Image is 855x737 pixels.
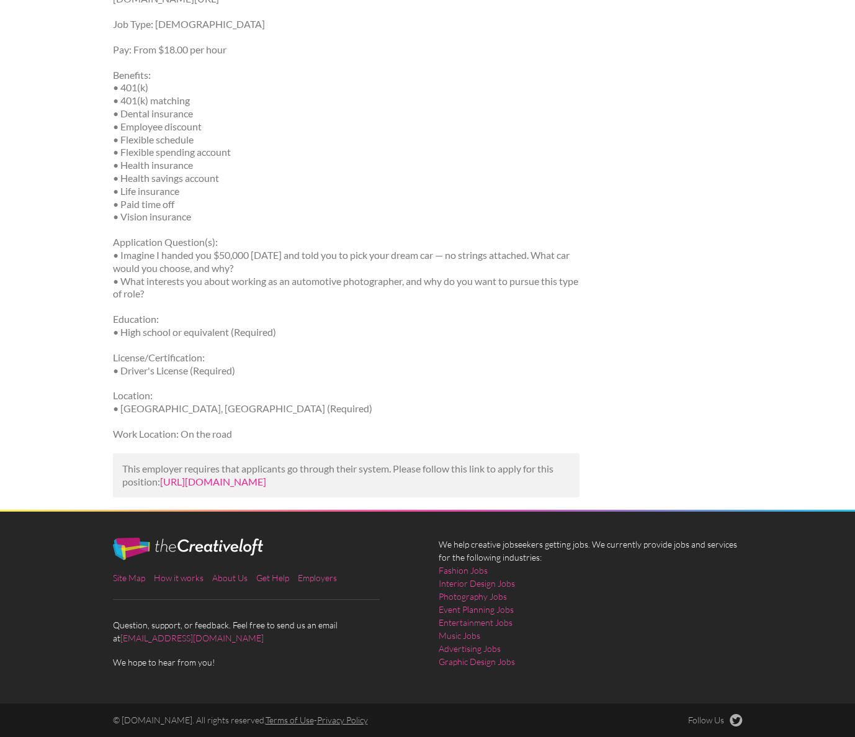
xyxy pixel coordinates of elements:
[298,572,337,583] a: Employers
[113,43,580,57] p: Pay: From $18.00 per hour
[113,351,580,378] p: License/Certification: • Driver's License (Required)
[102,714,591,726] div: © [DOMAIN_NAME]. All rights reserved. -
[256,572,289,583] a: Get Help
[113,656,417,669] span: We hope to hear from you!
[113,389,580,415] p: Location: • [GEOGRAPHIC_DATA], [GEOGRAPHIC_DATA] (Required)
[113,69,580,224] p: Benefits: • 401(k) • 401(k) matching • Dental insurance • Employee discount • Flexible schedule •...
[113,313,580,339] p: Education: • High school or equivalent (Required)
[439,590,507,603] a: Photography Jobs
[122,463,571,489] p: This employer requires that applicants go through their system. Please follow this link to apply ...
[427,538,753,678] div: We help creative jobseekers getting jobs. We currently provide jobs and services for the followin...
[160,476,266,487] a: [URL][DOMAIN_NAME]
[439,642,501,655] a: Advertising Jobs
[439,629,480,642] a: Music Jobs
[154,572,204,583] a: How it works
[317,715,368,725] a: Privacy Policy
[439,577,515,590] a: Interior Design Jobs
[113,236,580,301] p: Application Question(s): • Imagine I handed you $50,000 [DATE] and told you to pick your dream ca...
[113,18,580,31] p: Job Type: [DEMOGRAPHIC_DATA]
[113,572,145,583] a: Site Map
[439,616,513,629] a: Entertainment Jobs
[439,655,515,668] a: Graphic Design Jobs
[266,715,314,725] a: Terms of Use
[120,633,264,643] a: [EMAIL_ADDRESS][DOMAIN_NAME]
[688,714,743,726] a: Follow Us
[439,564,488,577] a: Fashion Jobs
[102,538,427,669] div: Question, support, or feedback. Feel free to send us an email at
[113,428,580,441] p: Work Location: On the road
[113,538,263,560] img: The Creative Loft
[212,572,248,583] a: About Us
[439,603,514,616] a: Event Planning Jobs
